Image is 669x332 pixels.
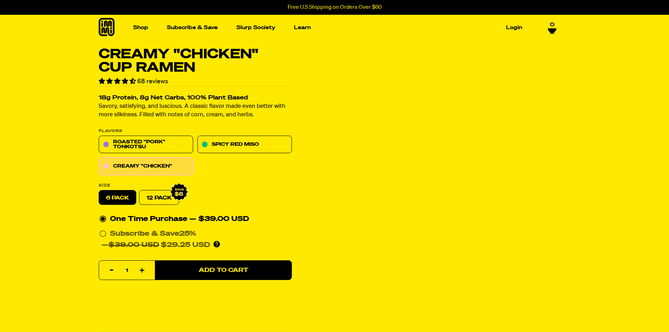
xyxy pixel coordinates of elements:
label: 6 pack [99,190,136,205]
a: 12 Pack [139,190,179,205]
span: 0 [550,21,555,28]
input: quantity [103,261,151,281]
span: Add to Cart [198,267,248,273]
div: — $29.25 USD [101,240,210,251]
p: Flavors [99,129,292,133]
a: Spicy Red Miso [197,136,292,154]
p: Savory, satisfying, and luscious. A classic flavor made even better with more silkiness. Filled w... [99,103,292,119]
a: Learn [291,22,314,33]
h1: Creamy "Chicken" Cup Ramen [99,48,292,74]
a: Shop [130,22,151,33]
del: $39.00 USD [109,242,159,249]
span: 25% [179,230,196,237]
button: Add to Cart [155,261,292,280]
a: 0 [548,21,557,33]
a: Creamy "Chicken" [99,158,193,175]
a: Roasted "Pork" Tonkotsu [99,136,193,154]
a: Login [503,22,525,33]
div: Subscribe & Save [110,228,196,240]
a: Subscribe & Save [164,22,221,33]
p: Free U.S Shipping on Orders Over $60 [288,4,382,11]
a: Slurp Society [234,22,278,33]
span: 68 reviews [137,78,168,85]
label: Size [99,184,292,188]
nav: Main navigation [130,15,525,40]
h2: 18g Protein, 8g Net Carbs, 100% Plant Based [99,95,292,101]
div: One Time Purchase [99,214,291,225]
div: — $39.00 USD [189,214,249,225]
span: 4.71 stars [99,78,137,85]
